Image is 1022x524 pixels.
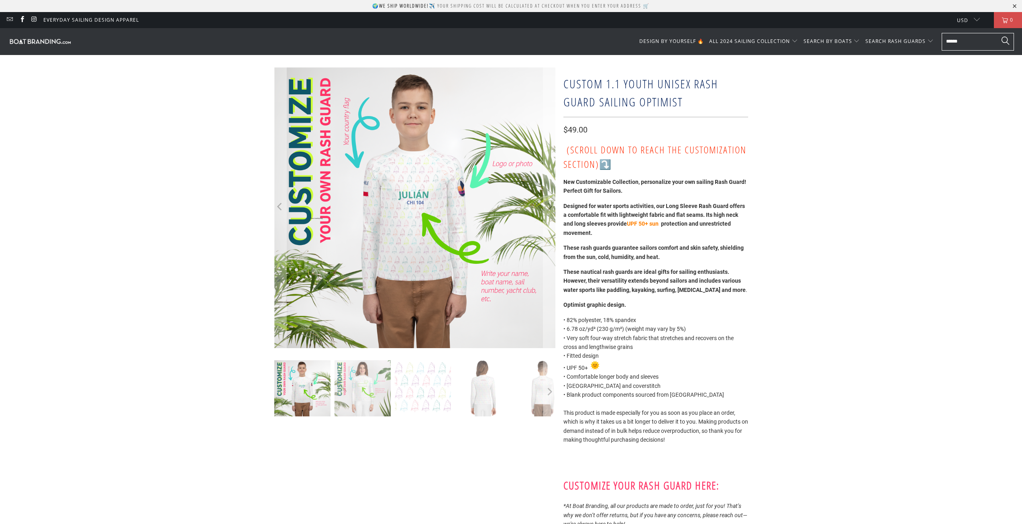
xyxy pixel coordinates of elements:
[274,67,555,348] img: Custom 1.1 Youth Unisex Rash Guard Sailing Optimist
[563,220,731,236] strong: protection and unrestricted movement.
[865,32,934,51] summary: SEARCH RASH GUARDS
[455,360,511,416] img: Custom 1.1 Youth Unisex Rash Guard Sailing Optimist
[335,360,391,416] img: Custom 1.1 Youth Unisex Rash Guard Sailing Optimist
[627,220,659,227] span: UPF 50+ sun
[18,16,25,23] a: Boatbranding on Facebook
[563,267,748,294] p: .
[274,360,287,423] button: Previous
[709,38,790,45] span: ALL 2024 SAILING COLLECTION
[43,16,139,24] a: Everyday Sailing Design Apparel
[804,38,852,45] span: SEARCH BY BOATS
[379,2,429,9] strong: We ship worldwide!
[994,12,1022,28] a: 0
[563,143,747,171] span: (Scroll down to reach the customization section)
[563,353,599,359] span: • Fitted design
[563,373,659,380] span: • Comfortable longer body and sleeves
[543,360,556,423] button: Next
[372,2,650,9] p: 🌍 ✈️ Your shipping cost will be calculated at checkout when you enter your address 🛒
[563,317,636,323] span: • 82% polyester, 18% spandex
[865,38,926,45] span: SEARCH RASH GUARDS
[515,360,571,416] img: Custom 1.1 Youth Unisex Rash Guard Sailing Optimist
[957,17,968,24] span: USD
[543,67,556,348] button: Next
[563,478,720,493] strong: CUSTOMIZE YOUR RASH GUARD HERE:
[709,32,798,51] summary: ALL 2024 SAILING COLLECTION
[274,360,330,416] img: Custom 1.1 Youth Unisex Rash Guard Sailing Optimist
[6,16,13,23] a: Email Boatbranding
[599,157,612,171] span: ⤵️
[395,360,451,412] img: Custom 1.1 Youth Unisex Rash Guard Sailing Optimist
[563,383,661,389] span: • [GEOGRAPHIC_DATA] and coverstitch
[639,32,934,51] nav: Translation missing: en.navigation.header.main_nav
[563,335,734,350] span: • Very soft four-way stretch fabric that stretches and recovers on the cross and lengthwise grains
[639,38,704,45] span: DESIGN BY YOURSELF 🔥
[563,203,745,227] strong: Designed for water sports activities, our Long Sleeve Rash Guard offers a comfortable fit with li...
[563,245,744,260] strong: These rash guards guarantee sailors comfort and skin safety, shielding from the sun, cold, humidi...
[563,179,746,194] strong: New Customizable Collection, personalize your own sailing Rash Guard! Perfect Gift for Sailors.
[804,32,860,51] summary: SEARCH BY BOATS
[563,302,626,308] strong: Optimist graphic design.
[590,361,600,370] img: 🌞
[274,67,287,348] button: Previous
[563,73,748,111] h1: Custom 1.1 Youth Unisex Rash Guard Sailing Optimist
[8,37,72,45] img: Boatbranding
[31,16,37,23] a: Boatbranding on Instagram
[563,326,686,332] span: • 6.78 oz/yd² (230 g/m²) (weight may vary by 5%)
[563,125,587,135] span: $49.00
[951,12,980,28] button: USD
[1008,12,1015,28] span: 0
[563,316,748,444] p: This product is made especially for you as soon as you place an order, which is why it takes us a...
[563,391,724,398] span: • Blank product components sourced from [GEOGRAPHIC_DATA]
[563,269,746,293] strong: These nautical rash guards are ideal gifts for sailing enthusiasts. However, their versatility ex...
[639,32,704,51] a: DESIGN BY YOURSELF 🔥
[563,365,588,371] span: • UPF 50+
